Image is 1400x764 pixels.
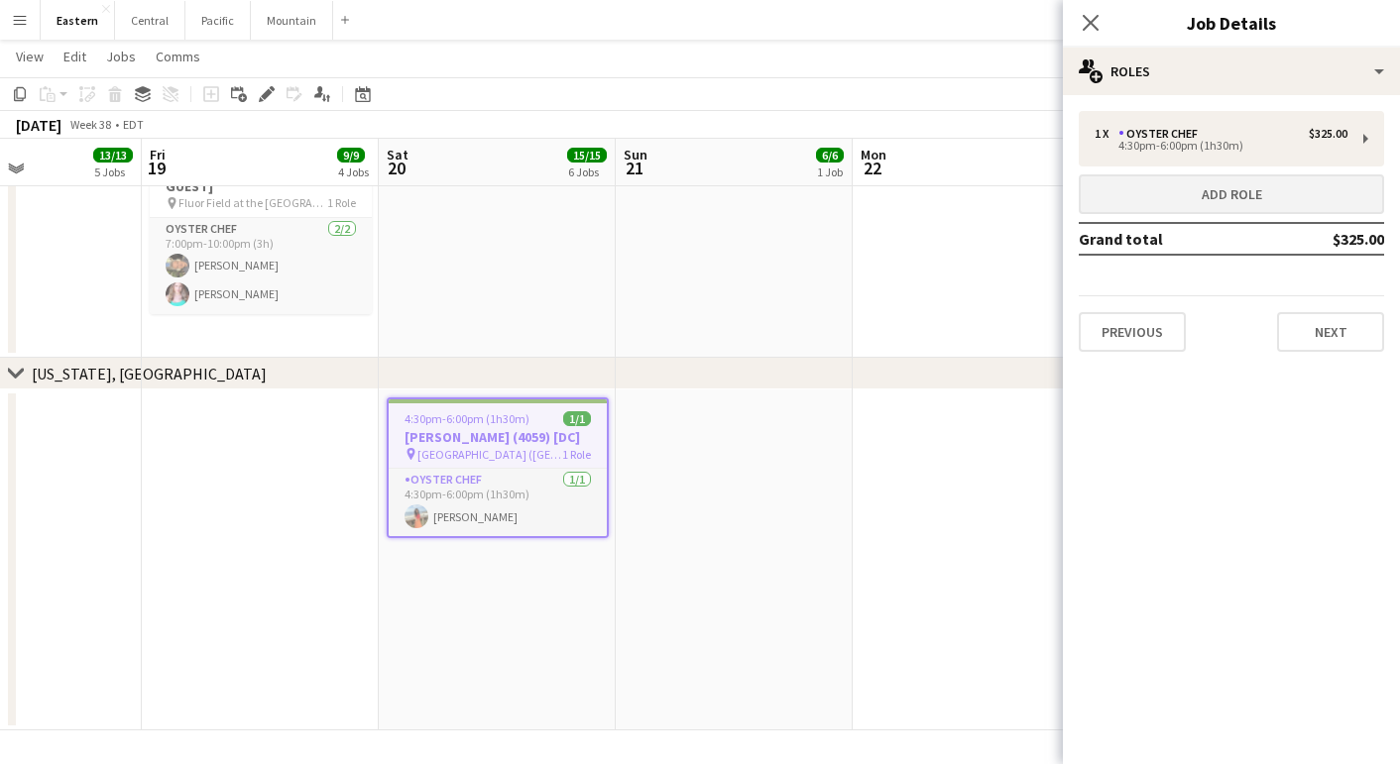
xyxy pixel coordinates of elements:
[1063,48,1400,95] div: Roles
[147,157,166,179] span: 19
[1063,10,1400,36] h3: Job Details
[389,428,607,446] h3: [PERSON_NAME] (4059) [DC]
[417,447,562,462] span: [GEOGRAPHIC_DATA] ([GEOGRAPHIC_DATA], [GEOGRAPHIC_DATA])
[178,195,327,210] span: Fluor Field at the [GEOGRAPHIC_DATA]
[1079,223,1267,255] td: Grand total
[94,164,132,179] div: 5 Jobs
[16,48,44,65] span: View
[816,148,844,163] span: 6/6
[32,364,267,383] div: [US_STATE], [GEOGRAPHIC_DATA]
[106,48,136,65] span: Jobs
[861,146,886,164] span: Mon
[150,218,372,314] app-card-role: Oyster Chef2/27:00pm-10:00pm (3h)[PERSON_NAME][PERSON_NAME]
[562,447,591,462] span: 1 Role
[98,44,144,69] a: Jobs
[567,148,607,163] span: 15/15
[624,146,647,164] span: Sun
[1079,312,1186,352] button: Previous
[65,117,115,132] span: Week 38
[405,411,529,426] span: 4:30pm-6:00pm (1h30m)
[8,44,52,69] a: View
[251,1,333,40] button: Mountain
[389,469,607,536] app-card-role: Oyster Chef1/14:30pm-6:00pm (1h30m)[PERSON_NAME]
[148,44,208,69] a: Comms
[621,157,647,179] span: 21
[93,148,133,163] span: 13/13
[1118,127,1206,141] div: Oyster Chef
[327,195,356,210] span: 1 Role
[150,146,166,164] span: Fri
[16,115,61,135] div: [DATE]
[817,164,843,179] div: 1 Job
[387,146,408,164] span: Sat
[337,148,365,163] span: 9/9
[338,164,369,179] div: 4 Jobs
[56,44,94,69] a: Edit
[115,1,185,40] button: Central
[568,164,606,179] div: 6 Jobs
[63,48,86,65] span: Edit
[185,1,251,40] button: Pacific
[1095,127,1118,141] div: 1 x
[384,157,408,179] span: 20
[858,157,886,179] span: 22
[41,1,115,40] button: Eastern
[1095,141,1347,151] div: 4:30pm-6:00pm (1h30m)
[1267,223,1384,255] td: $325.00
[387,397,609,538] app-job-card: 4:30pm-6:00pm (1h30m)1/1[PERSON_NAME] (4059) [DC] [GEOGRAPHIC_DATA] ([GEOGRAPHIC_DATA], [GEOGRAPH...
[123,117,144,132] div: EDT
[1079,174,1384,214] button: Add role
[563,411,591,426] span: 1/1
[150,131,372,314] app-job-card: 7:00pm-10:00pm (3h)2/2Party in the Park [euphoria - GUEST] Fluor Field at the [GEOGRAPHIC_DATA]1 ...
[1277,312,1384,352] button: Next
[156,48,200,65] span: Comms
[1309,127,1347,141] div: $325.00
